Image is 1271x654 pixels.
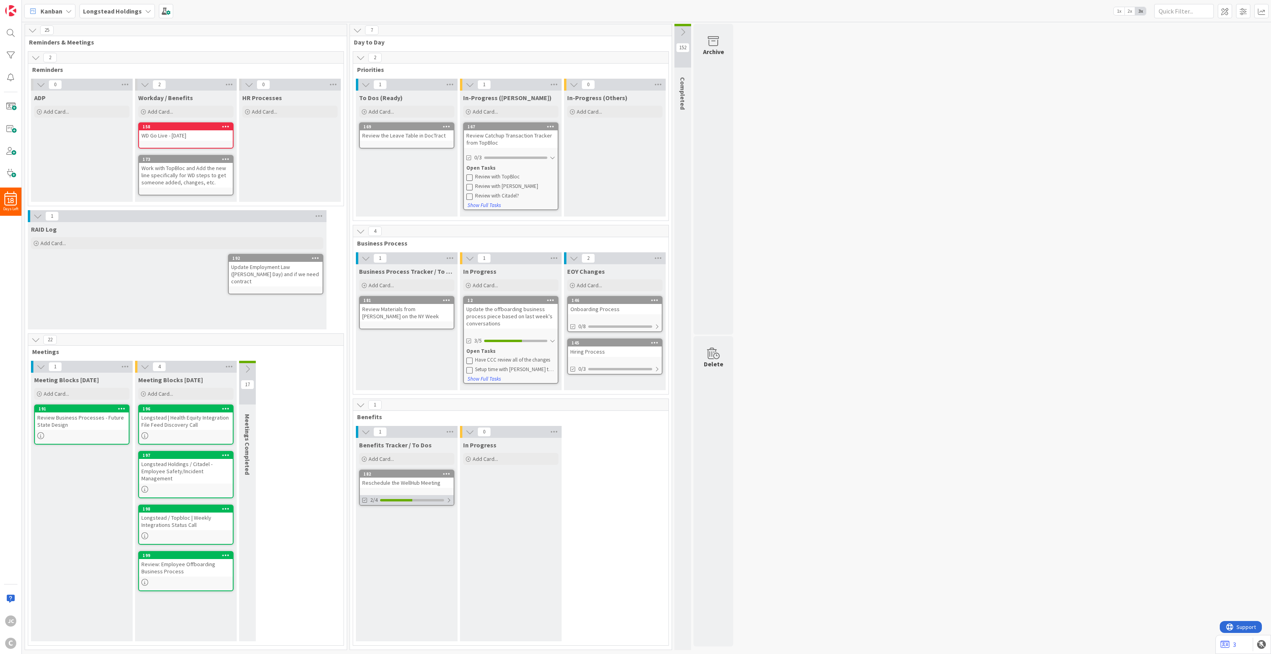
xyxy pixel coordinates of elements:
[475,357,555,363] div: Have CCC review all of the changes
[45,211,59,221] span: 1
[43,335,57,344] span: 22
[243,414,251,475] span: Meetings Completed
[5,638,16,649] div: C
[139,452,233,484] div: 197Longstead Holdings / Citadel - Employee Safety/Incident Management
[232,255,323,261] div: 192
[143,553,233,558] div: 199
[373,253,387,263] span: 1
[1135,7,1146,15] span: 3x
[139,130,233,141] div: WD Go Live - [DATE]
[467,375,501,383] button: Show Full Tasks
[363,471,454,477] div: 182
[704,359,723,369] div: Delete
[139,513,233,530] div: Longstead / Topbloc | Weekly Integrations Status Call
[463,267,496,275] span: In Progress
[153,362,166,372] span: 4
[464,297,558,329] div: 12Update the offboarding business process piece based on last week's conversations
[229,262,323,286] div: Update Employment Law ([PERSON_NAME] Day) and if we need contract
[464,123,558,148] div: 167Review Catchup Transaction Tracker from TopBloc
[143,506,233,512] div: 198
[475,193,555,199] div: Review with Citadel?
[5,615,16,627] div: JC
[44,108,69,115] span: Add Card...
[139,505,233,513] div: 198
[467,124,558,130] div: 167
[360,130,454,141] div: Review the Leave Table in DocTract
[139,412,233,430] div: Longstead | Health Equity Integration File Feed Discovery Call
[1124,7,1135,15] span: 2x
[139,405,233,430] div: 196Longstead | Health Equity Integration File Feed Discovery Call
[138,94,193,102] span: Workday / Benefits
[369,282,394,289] span: Add Card...
[139,552,233,577] div: 199Review: Employee Offboarding Business Process
[360,470,454,488] div: 182Reschedule the WellHub Meeting
[578,365,586,373] span: 0/3
[578,322,586,331] span: 0/8
[373,80,387,89] span: 1
[368,53,382,62] span: 2
[138,376,203,384] span: Meeting Blocks Tomorrow
[41,6,62,16] span: Kanban
[139,552,233,559] div: 199
[475,366,555,373] div: Setup time with [PERSON_NAME] to review
[568,346,662,357] div: Hiring Process
[370,496,378,504] span: 2/4
[567,267,605,275] span: EOY Changes
[139,452,233,459] div: 197
[359,267,454,275] span: Business Process Tracker / To Dos
[567,94,628,102] span: In-Progress (Others)
[581,253,595,263] span: 2
[357,239,659,247] span: Business Process
[139,156,233,163] div: 173
[464,297,558,304] div: 12
[360,478,454,488] div: Reschedule the WellHub Meeting
[464,304,558,329] div: Update the offboarding business process piece based on last week's conversations
[473,455,498,462] span: Add Card...
[143,124,233,130] div: 158
[464,130,558,148] div: Review Catchup Transaction Tracker from TopBloc
[463,441,496,449] span: In Progress
[368,400,382,410] span: 1
[139,405,233,412] div: 196
[354,38,662,46] span: Day to Day
[365,25,379,35] span: 7
[241,380,254,389] span: 17
[17,1,36,11] span: Support
[35,412,129,430] div: Review Business Processes - Future State Design
[577,282,602,289] span: Add Card...
[568,297,662,314] div: 146Onboarding Process
[360,297,454,304] div: 181
[40,25,54,35] span: 25
[360,123,454,141] div: 169Review the Leave Table in DocTract
[363,124,454,130] div: 169
[35,405,129,412] div: 191
[1221,640,1236,649] a: 3
[466,347,555,355] div: Open Tasks
[148,390,173,397] span: Add Card...
[139,123,233,141] div: 158WD Go Live - [DATE]
[357,66,659,74] span: Priorities
[679,77,687,110] span: Completed
[473,108,498,115] span: Add Card...
[48,362,62,372] span: 1
[568,339,662,346] div: 145
[32,348,334,356] span: Meetings
[474,337,482,345] span: 3/5
[359,441,432,449] span: Benefits Tracker / To Dos
[139,163,233,188] div: Work with TopBloc and Add the new line specifically for WD steps to get someone added, changes, etc.
[139,459,233,484] div: Longstead Holdings / Citadel - Employee Safety/Incident Management
[5,5,16,16] img: Visit kanbanzone.com
[369,108,394,115] span: Add Card...
[474,153,482,162] span: 0/3
[8,198,14,203] span: 18
[473,282,498,289] span: Add Card...
[39,406,129,412] div: 191
[464,123,558,130] div: 167
[568,339,662,357] div: 145Hiring Process
[568,297,662,304] div: 146
[35,405,129,430] div: 191Review Business Processes - Future State Design
[477,427,491,437] span: 0
[139,505,233,530] div: 198Longstead / Topbloc | Weekly Integrations Status Call
[467,298,558,303] div: 12
[29,38,337,46] span: Reminders & Meetings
